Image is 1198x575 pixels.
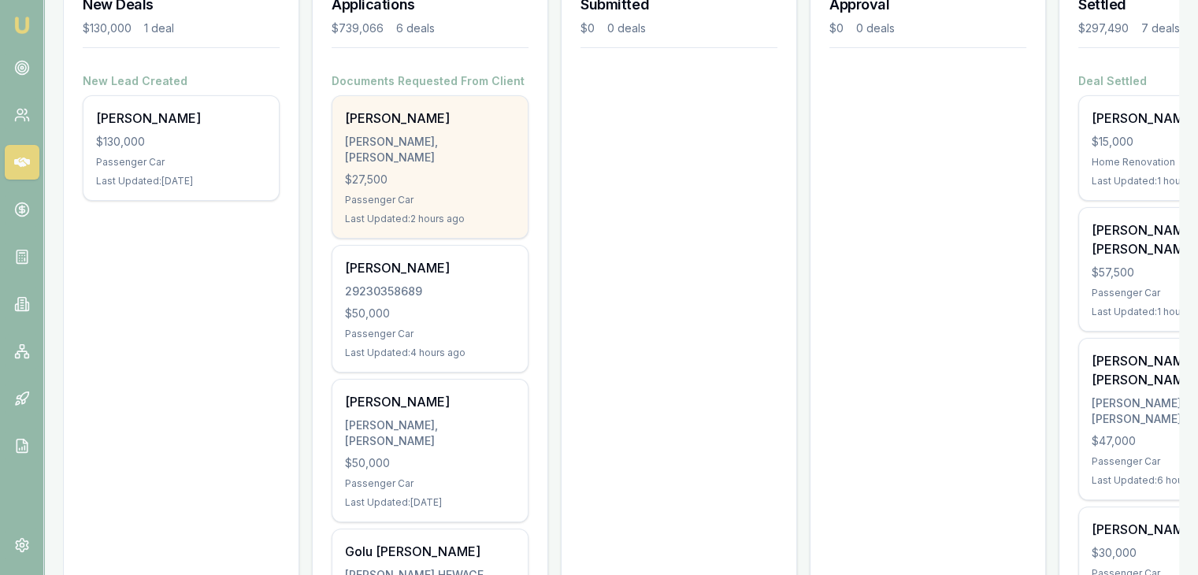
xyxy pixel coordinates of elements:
div: 6 deals [396,20,435,36]
h4: New Lead Created [83,73,280,89]
div: $27,500 [345,172,515,187]
div: Passenger Car [345,477,515,490]
div: [PERSON_NAME], [PERSON_NAME] [345,417,515,449]
div: $297,490 [1078,20,1129,36]
div: $0 [580,20,595,36]
div: 0 deals [607,20,646,36]
div: $739,066 [332,20,384,36]
div: Last Updated: [DATE] [345,496,515,509]
div: 29230358689 [345,284,515,299]
div: Last Updated: [DATE] [96,175,266,187]
div: Last Updated: 2 hours ago [345,213,515,225]
div: [PERSON_NAME] [345,109,515,128]
div: [PERSON_NAME] [345,258,515,277]
div: 1 deal [144,20,174,36]
div: $130,000 [96,134,266,150]
div: $50,000 [345,455,515,471]
div: Golu [PERSON_NAME] [345,542,515,561]
div: Passenger Car [345,328,515,340]
div: 0 deals [856,20,895,36]
div: Passenger Car [345,194,515,206]
img: emu-icon-u.png [13,16,32,35]
div: $130,000 [83,20,132,36]
div: $50,000 [345,306,515,321]
div: [PERSON_NAME] [345,392,515,411]
div: [PERSON_NAME] [96,109,266,128]
div: Passenger Car [96,156,266,169]
div: 7 deals [1141,20,1180,36]
div: [PERSON_NAME], [PERSON_NAME] [345,134,515,165]
div: Last Updated: 4 hours ago [345,347,515,359]
h4: Documents Requested From Client [332,73,529,89]
div: $0 [829,20,844,36]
